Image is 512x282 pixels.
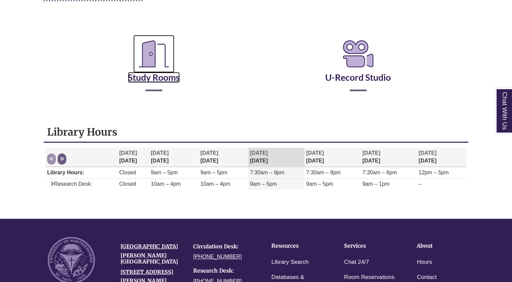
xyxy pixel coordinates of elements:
button: Previous week [47,153,56,165]
h1: Library Hours [47,126,465,138]
a: [GEOGRAPHIC_DATA] [121,243,178,250]
th: [DATE] [149,148,199,167]
span: 9am – 5pm [306,181,333,187]
div: Library Hours [44,122,468,202]
th: [DATE] [417,148,467,167]
span: 10am – 4pm [151,181,181,187]
h4: [PERSON_NAME][GEOGRAPHIC_DATA] [121,253,183,265]
th: [DATE] [248,148,304,167]
a: Study Rooms [128,55,180,83]
button: Next week [58,153,66,165]
span: [DATE] [200,150,218,156]
span: [DATE] [306,150,324,156]
span: Research Desk: [47,181,92,187]
span: 9am – 5pm [200,170,227,175]
span: 9am – 1pm [363,181,389,187]
span: [DATE] [151,150,169,156]
span: Closed [119,170,136,175]
span: 7:30am – 9pm [250,170,284,175]
span: 7:30am – 9pm [306,170,340,175]
h4: Research Desk: [193,268,256,274]
a: Hours [417,257,432,267]
td: Library Hours: [45,167,117,179]
span: – [419,181,422,187]
span: 9am – 5pm [250,181,277,187]
h4: Resources [271,243,323,249]
th: [DATE] [361,148,417,167]
span: Closed [119,181,136,187]
span: 12pm – 5pm [419,170,449,175]
div: Reserve a Room [43,18,469,111]
span: [DATE] [363,150,380,156]
h4: Circulation Desk: [193,244,256,250]
th: [DATE] [117,148,149,167]
h4: About [417,243,469,249]
a: Library Search [271,257,309,267]
div: Libchat [43,209,469,212]
span: [DATE] [419,150,437,156]
a: U-Record Studio [325,55,391,83]
span: 9am – 5pm [151,170,178,175]
a: Chat 24/7 [344,257,369,267]
a: [PHONE_NUMBER] [193,254,242,259]
span: [DATE] [119,150,137,156]
span: [DATE] [250,150,268,156]
span: 10am – 4pm [200,181,230,187]
h4: Services [344,243,396,249]
th: [DATE] [304,148,361,167]
th: [DATE] [199,148,248,167]
span: 7:30am – 6pm [363,170,397,175]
